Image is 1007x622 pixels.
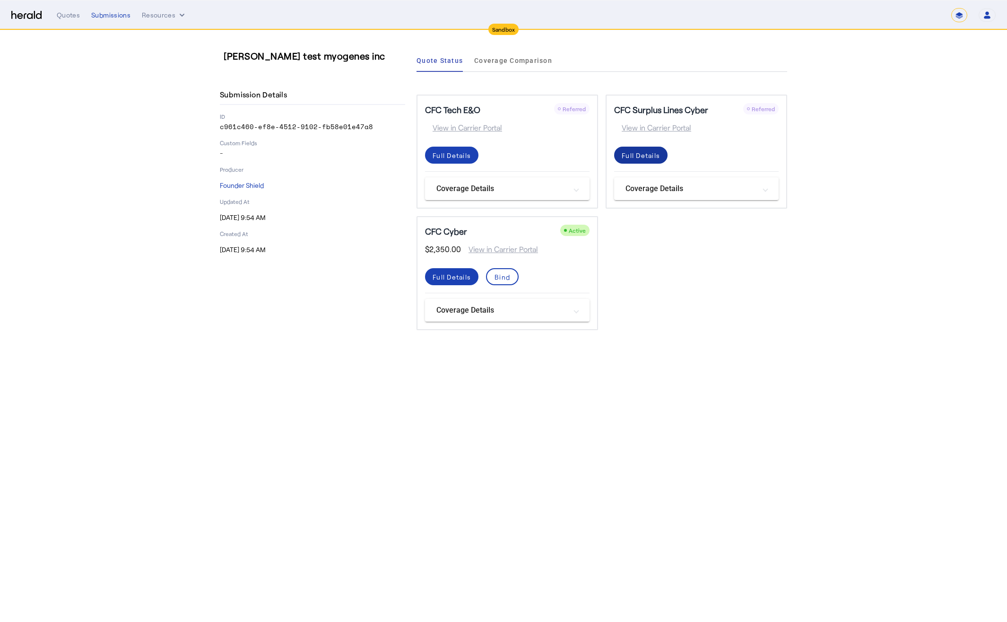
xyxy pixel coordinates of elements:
span: Referred [752,105,775,112]
a: Coverage Comparison [474,49,552,72]
p: - [220,149,405,158]
p: Producer [220,166,405,173]
p: [DATE] 9:54 AM [220,213,405,222]
span: View in Carrier Portal [614,122,691,133]
div: Sandbox [488,24,519,35]
mat-panel-title: Coverage Details [436,305,567,316]
button: Full Details [614,147,668,164]
p: Updated At [220,198,405,205]
button: Full Details [425,268,478,285]
p: c961c460-ef8e-4512-9102-fb58e01e47a8 [220,122,405,131]
span: Quote Status [417,57,463,64]
p: Created At [220,230,405,237]
span: $2,350.00 [425,244,461,255]
button: Resources dropdown menu [142,10,187,20]
span: View in Carrier Portal [461,244,538,255]
p: ID [220,113,405,120]
div: Quotes [57,10,80,20]
p: Custom Fields [220,139,405,147]
button: Full Details [425,147,478,164]
img: Herald Logo [11,11,42,20]
h5: CFC Cyber [425,225,467,238]
p: Founder Shield [220,181,405,190]
h4: Submission Details [220,89,291,100]
div: Bind [495,272,510,282]
span: View in Carrier Portal [425,122,502,133]
h3: [PERSON_NAME] test myogenes inc [224,49,409,62]
mat-expansion-panel-header: Coverage Details [614,177,779,200]
a: Quote Status [417,49,463,72]
span: Coverage Comparison [474,57,552,64]
button: Bind [486,268,519,285]
div: Full Details [433,150,471,160]
h5: CFC Surplus Lines Cyber [614,103,708,116]
span: Active [569,227,586,234]
mat-expansion-panel-header: Coverage Details [425,299,590,322]
mat-panel-title: Coverage Details [436,183,567,194]
p: [DATE] 9:54 AM [220,245,405,254]
div: Full Details [433,272,471,282]
mat-expansion-panel-header: Coverage Details [425,177,590,200]
span: Referred [563,105,586,112]
h5: CFC Tech E&O [425,103,480,116]
mat-panel-title: Coverage Details [625,183,756,194]
div: Full Details [622,150,660,160]
div: Submissions [91,10,130,20]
